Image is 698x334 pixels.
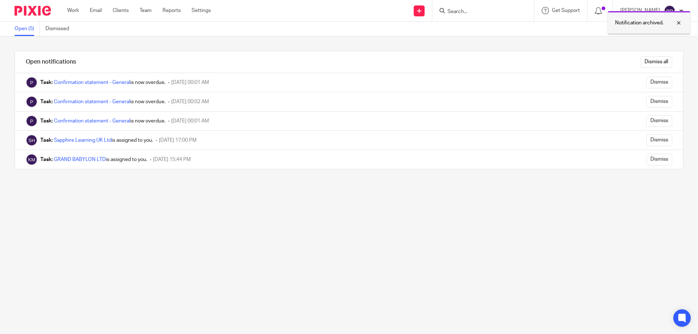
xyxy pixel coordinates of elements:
img: Pixie [26,77,37,88]
a: GRAND BABYLON LTD [54,157,106,162]
a: Confirmation statement - General [54,80,130,85]
div: is assigned to you. [40,156,147,163]
div: is now overdue. [40,98,165,105]
span: [DATE] 00:01 AM [171,80,209,85]
b: Task: [40,99,53,104]
img: Pixie [26,115,37,127]
span: [DATE] 17:00 PM [159,138,197,143]
div: is now overdue. [40,79,165,86]
span: [DATE] 00:02 AM [171,99,209,104]
input: Dismiss [646,115,672,127]
img: Sam Haidary [26,134,37,146]
b: Task: [40,80,53,85]
a: Confirmation statement - General [54,118,130,124]
img: Pixie [26,96,37,108]
img: svg%3E [664,5,675,17]
a: Clients [113,7,129,14]
a: Confirmation statement - General [54,99,130,104]
div: is assigned to you. [40,137,153,144]
a: Sapphire Learning UK Ltd [54,138,112,143]
b: Task: [40,118,53,124]
p: Notification archived. [615,19,663,27]
a: Open (5) [15,22,40,36]
div: is now overdue. [40,117,165,125]
img: Kaveh Mo [26,154,37,165]
a: Reports [163,7,181,14]
b: Task: [40,138,53,143]
a: Settings [192,7,211,14]
a: Email [90,7,102,14]
a: Team [140,7,152,14]
span: [DATE] 15:44 PM [153,157,191,162]
input: Dismiss all [641,56,672,68]
input: Dismiss [646,77,672,88]
input: Dismiss [646,154,672,165]
a: Dismissed [45,22,75,36]
span: [DATE] 00:01 AM [171,118,209,124]
img: Pixie [15,6,51,16]
h1: Open notifications [26,58,76,66]
input: Dismiss [646,96,672,108]
input: Dismiss [646,134,672,146]
a: Work [67,7,79,14]
b: Task: [40,157,53,162]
